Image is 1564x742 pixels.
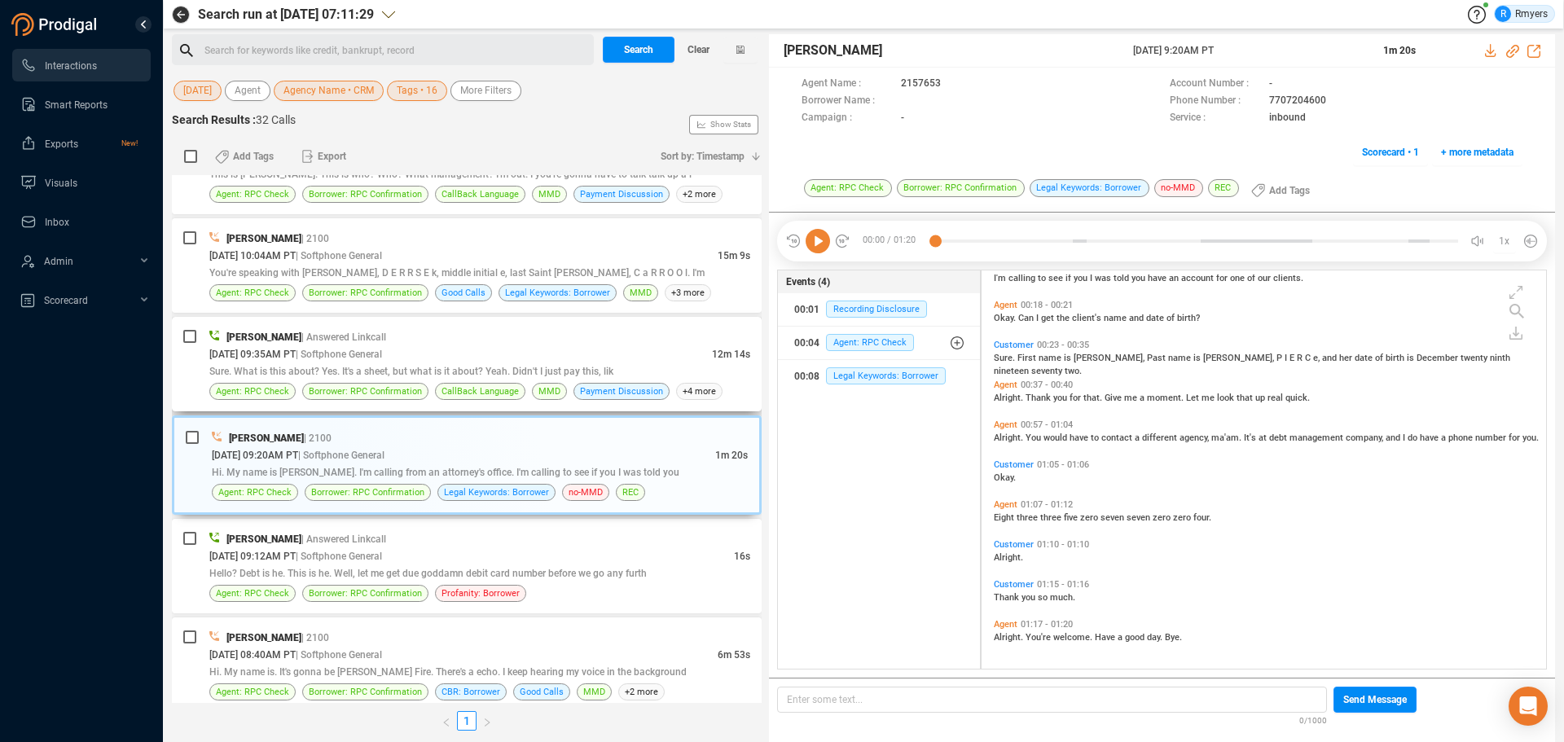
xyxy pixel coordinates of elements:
[12,49,151,81] li: Interactions
[624,37,653,63] span: Search
[1074,273,1090,283] span: you
[209,666,687,678] span: Hi. My name is. It's gonna be [PERSON_NAME] Fire. There's a echo. I keep hearing my voice in the ...
[674,37,723,63] button: Clear
[1030,179,1149,197] span: Legal Keywords: Borrower
[1203,353,1276,363] span: [PERSON_NAME],
[1153,512,1173,523] span: zero
[1095,273,1114,283] span: was
[651,143,762,169] button: Sort by: Timestamp
[850,229,935,253] span: 00:00 / 01:20
[994,632,1026,643] span: Alright.
[994,340,1034,350] span: Customer
[1129,313,1146,323] span: and
[301,331,386,343] span: | Answered Linkcall
[1080,512,1101,523] span: zero
[1065,366,1082,376] span: two.
[45,138,78,150] span: Exports
[901,76,941,93] span: 2157653
[826,367,946,384] span: Legal Keywords: Borrower
[1407,353,1417,363] span: is
[309,684,422,700] span: Borrower: RPC Confirmation
[309,285,422,301] span: Borrower: RPC Confirmation
[1493,230,1516,252] button: 1x
[442,285,485,301] span: Good Calls
[1386,432,1403,443] span: and
[1375,353,1386,363] span: of
[1461,353,1490,363] span: twenty
[1170,93,1261,110] span: Phone Number :
[1353,139,1428,165] button: Scorecard • 1
[583,684,605,700] span: MMD
[1104,313,1129,323] span: name
[994,353,1017,363] span: Sure.
[218,485,292,500] span: Agent: RPC Check
[1101,432,1135,443] span: contact
[226,233,301,244] span: [PERSON_NAME]
[20,88,138,121] a: Smart Reports
[301,632,329,643] span: | 2100
[676,186,723,203] span: +2 more
[457,711,477,731] li: 1
[1043,432,1070,443] span: would
[442,586,520,601] span: Profanity: Borrower
[1133,43,1364,58] span: [DATE] 9:20AM PT
[1448,432,1475,443] span: phone
[387,81,447,101] button: Tags • 16
[209,649,296,661] span: [DATE] 08:40AM PT
[1193,353,1203,363] span: is
[1148,273,1169,283] span: have
[712,349,750,360] span: 12m 14s
[212,450,298,461] span: [DATE] 09:20AM PT
[778,360,981,393] button: 00:08Legal Keywords: Borrower
[216,187,289,202] span: Agent: RPC Check
[20,127,138,160] a: ExportsNew!
[1269,178,1310,204] span: Add Tags
[802,110,893,127] span: Campaign :
[1040,512,1064,523] span: three
[296,649,382,661] span: | Softphone General
[309,586,422,601] span: Borrower: RPC Confirmation
[580,384,663,399] span: Payment Discussion
[172,317,762,411] div: [PERSON_NAME]| Answered Linkcall[DATE] 09:35AM PT| Softphone General12m 14sSure. What is this abo...
[1017,380,1076,390] span: 00:37 - 00:40
[1180,432,1211,443] span: agency,
[256,113,296,126] span: 32 Calls
[450,81,521,101] button: More Filters
[1230,273,1247,283] span: one
[1420,432,1441,443] span: have
[1322,353,1339,363] span: and
[1244,432,1259,443] span: It's
[994,552,1023,563] span: Alright.
[1140,393,1147,403] span: a
[994,499,1017,510] span: Agent
[1165,632,1182,643] span: Bye.
[802,76,893,93] span: Agent Name :
[44,256,73,267] span: Admin
[45,178,77,189] span: Visuals
[1441,432,1448,443] span: a
[1135,432,1142,443] span: a
[174,81,222,101] button: [DATE]
[1034,340,1092,350] span: 00:23 - 00:35
[20,205,138,238] a: Inbox
[994,472,1016,483] span: Okay.
[802,93,893,110] span: Borrower Name :
[1297,353,1305,363] span: R
[1017,419,1076,430] span: 00:57 - 01:04
[1101,512,1127,523] span: seven
[298,450,384,461] span: | Softphone General
[1173,512,1193,523] span: zero
[283,81,374,101] span: Agency Name • CRM
[1267,393,1285,403] span: real
[1269,93,1326,110] span: 7707204600
[458,712,476,730] a: 1
[1064,353,1074,363] span: is
[1038,273,1048,283] span: to
[1509,687,1548,726] div: Open Intercom Messenger
[1057,313,1072,323] span: the
[209,267,705,279] span: You're speaking with [PERSON_NAME], D E R R S E k, middle initial e, last Saint [PERSON_NAME], C ...
[1343,687,1407,713] span: Send Message
[994,579,1034,590] span: Customer
[235,81,261,101] span: Agent
[1090,273,1095,283] span: I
